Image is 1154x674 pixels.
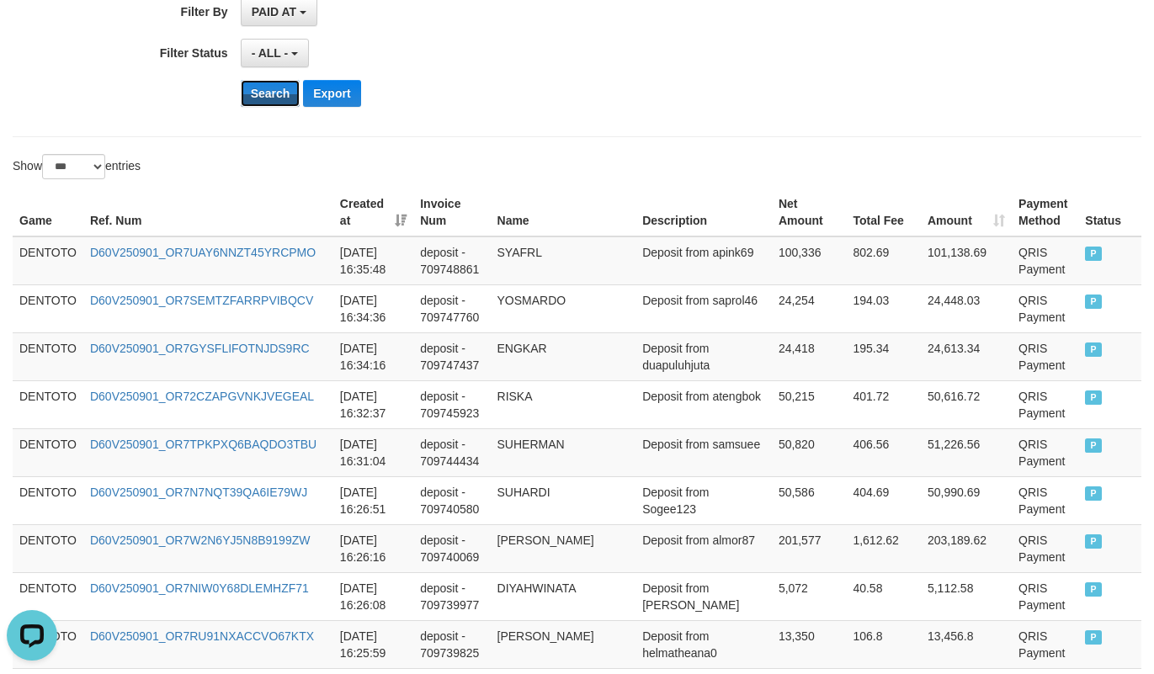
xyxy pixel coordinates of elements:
[13,380,83,428] td: DENTOTO
[1012,236,1078,285] td: QRIS Payment
[13,524,83,572] td: DENTOTO
[921,428,1012,476] td: 51,226.56
[921,284,1012,332] td: 24,448.03
[90,629,314,643] a: D60V250901_OR7RU91NXACCVO67KTX
[333,188,413,236] th: Created at: activate to sort column ascending
[1085,582,1102,597] span: PAID
[1085,342,1102,357] span: PAID
[635,524,772,572] td: Deposit from almor87
[846,380,921,428] td: 401.72
[252,46,289,60] span: - ALL -
[1012,380,1078,428] td: QRIS Payment
[333,428,413,476] td: [DATE] 16:31:04
[846,428,921,476] td: 406.56
[1012,428,1078,476] td: QRIS Payment
[635,284,772,332] td: Deposit from saprol46
[846,284,921,332] td: 194.03
[413,476,490,524] td: deposit - 709740580
[90,390,314,403] a: D60V250901_OR72CZAPGVNKJVEGEAL
[772,188,847,236] th: Net Amount
[90,533,310,547] a: D60V250901_OR7W2N6YJ5N8B9199ZW
[772,284,847,332] td: 24,254
[921,620,1012,668] td: 13,456.8
[13,428,83,476] td: DENTOTO
[846,236,921,285] td: 802.69
[491,620,636,668] td: [PERSON_NAME]
[491,524,636,572] td: [PERSON_NAME]
[333,380,413,428] td: [DATE] 16:32:37
[635,620,772,668] td: Deposit from helmatheana0
[1012,332,1078,380] td: QRIS Payment
[90,342,310,355] a: D60V250901_OR7GYSFLIFOTNJDS9RC
[13,188,83,236] th: Game
[635,428,772,476] td: Deposit from samsuee
[413,572,490,620] td: deposit - 709739977
[921,332,1012,380] td: 24,613.34
[846,188,921,236] th: Total Fee
[491,572,636,620] td: DIYAHWINATA
[635,188,772,236] th: Description
[241,80,300,107] button: Search
[333,236,413,285] td: [DATE] 16:35:48
[921,188,1012,236] th: Amount: activate to sort column ascending
[921,476,1012,524] td: 50,990.69
[413,380,490,428] td: deposit - 709745923
[491,188,636,236] th: Name
[1085,438,1102,453] span: PAID
[1012,284,1078,332] td: QRIS Payment
[13,236,83,285] td: DENTOTO
[333,620,413,668] td: [DATE] 16:25:59
[491,284,636,332] td: YOSMARDO
[42,154,105,179] select: Showentries
[921,572,1012,620] td: 5,112.58
[772,476,847,524] td: 50,586
[635,332,772,380] td: Deposit from duapuluhjuta
[772,380,847,428] td: 50,215
[333,284,413,332] td: [DATE] 16:34:36
[1085,630,1102,645] span: PAID
[7,7,57,57] button: Open LiveChat chat widget
[635,380,772,428] td: Deposit from atengbok
[333,524,413,572] td: [DATE] 16:26:16
[1012,620,1078,668] td: QRIS Payment
[413,284,490,332] td: deposit - 709747760
[413,524,490,572] td: deposit - 709740069
[846,476,921,524] td: 404.69
[90,581,309,595] a: D60V250901_OR7NIW0Y68DLEMHZF71
[413,428,490,476] td: deposit - 709744434
[90,294,313,307] a: D60V250901_OR7SEMTZFARRPVIBQCV
[491,236,636,285] td: SYAFRL
[90,438,316,451] a: D60V250901_OR7TPKPXQ6BAQDO3TBU
[846,572,921,620] td: 40.58
[491,332,636,380] td: ENGKAR
[413,620,490,668] td: deposit - 709739825
[90,486,307,499] a: D60V250901_OR7N7NQT39QA6IE79WJ
[491,476,636,524] td: SUHARDI
[772,572,847,620] td: 5,072
[921,524,1012,572] td: 203,189.62
[846,332,921,380] td: 195.34
[772,620,847,668] td: 13,350
[921,236,1012,285] td: 101,138.69
[13,154,141,179] label: Show entries
[921,380,1012,428] td: 50,616.72
[491,380,636,428] td: RISKA
[252,5,296,19] span: PAID AT
[772,428,847,476] td: 50,820
[1012,572,1078,620] td: QRIS Payment
[13,332,83,380] td: DENTOTO
[772,236,847,285] td: 100,336
[13,572,83,620] td: DENTOTO
[1085,247,1102,261] span: PAID
[635,476,772,524] td: Deposit from Sogee123
[333,572,413,620] td: [DATE] 16:26:08
[413,236,490,285] td: deposit - 709748861
[1012,476,1078,524] td: QRIS Payment
[635,236,772,285] td: Deposit from apink69
[491,428,636,476] td: SUHERMAN
[846,620,921,668] td: 106.8
[413,188,490,236] th: Invoice Num
[772,332,847,380] td: 24,418
[333,332,413,380] td: [DATE] 16:34:16
[1012,188,1078,236] th: Payment Method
